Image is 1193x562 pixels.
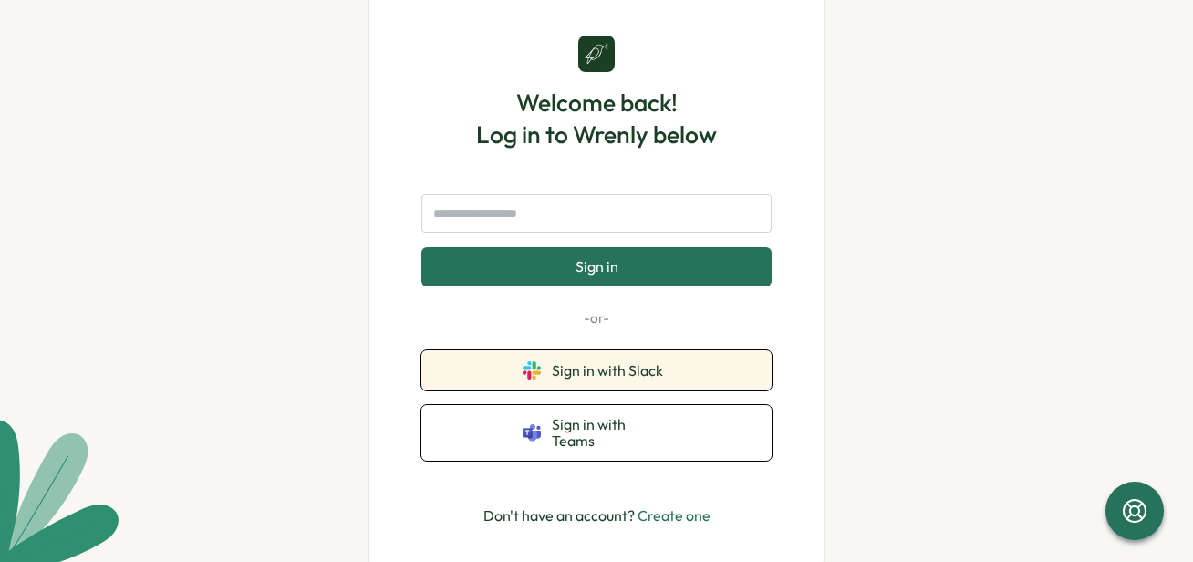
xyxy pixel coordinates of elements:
a: Create one [638,506,711,525]
span: Sign in [576,258,618,275]
button: Sign in with Teams [421,405,772,461]
span: Sign in with Teams [552,416,670,450]
h1: Welcome back! Log in to Wrenly below [476,87,717,151]
span: Sign in with Slack [552,362,670,379]
button: Sign in [421,247,772,286]
p: Don't have an account? [483,505,711,527]
button: Sign in with Slack [421,350,772,390]
p: -or- [421,308,772,328]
